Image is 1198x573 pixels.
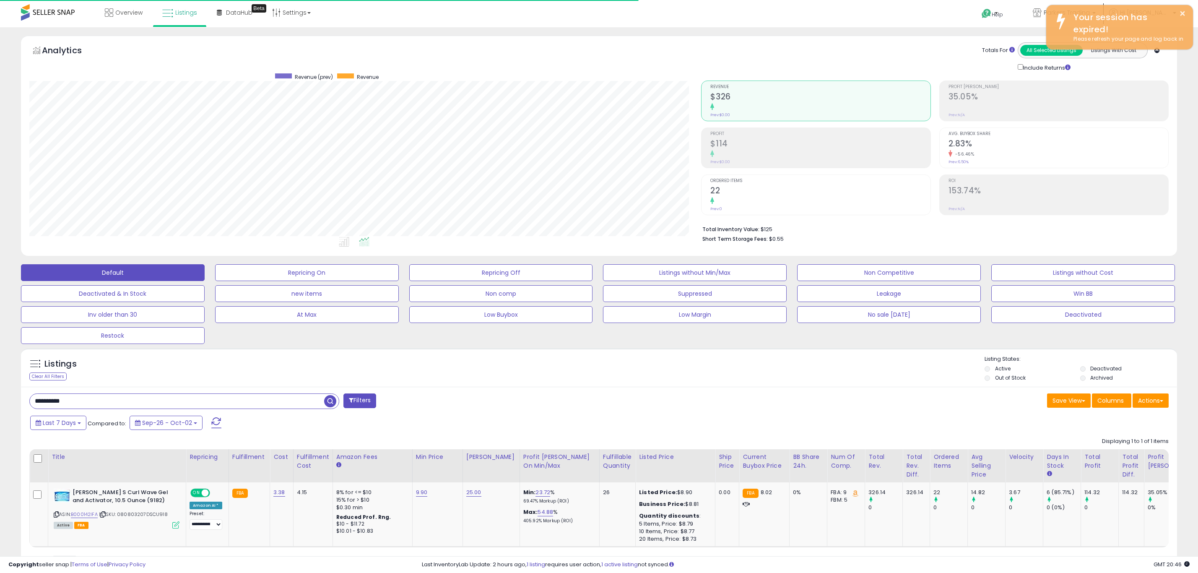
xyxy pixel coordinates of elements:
h2: 2.83% [949,139,1168,150]
div: Amazon AI * [190,502,222,509]
label: Active [995,365,1011,372]
div: FBA: 9 [831,489,858,496]
div: 0 [933,504,967,511]
span: All listings currently available for purchase on Amazon [54,522,73,529]
button: Non Competitive [797,264,981,281]
b: Quantity discounts [639,512,699,520]
span: Last 7 Days [43,419,76,427]
div: Num of Comp. [831,453,861,470]
div: Preset: [190,511,222,530]
div: seller snap | | [8,561,146,569]
button: Columns [1092,393,1131,408]
div: Clear All Filters [29,372,67,380]
div: 22 [933,489,967,496]
button: Win BB [991,285,1175,302]
h2: 22 [710,186,930,197]
span: Ordered Items [710,179,930,183]
a: 54.88 [538,508,553,516]
small: Prev: $0.00 [710,159,730,164]
div: Your session has expired! [1067,11,1187,35]
p: Listing States: [985,355,1177,363]
div: 114.32 [1084,489,1118,496]
span: Revenue (prev) [295,73,333,81]
div: 326.14 [868,489,902,496]
button: Listings With Cost [1082,45,1145,56]
small: -56.46% [952,151,975,157]
h2: 153.74% [949,186,1168,197]
button: Deactivated [991,306,1175,323]
button: Sep-26 - Oct-02 [130,416,203,430]
div: Min Price [416,453,459,461]
button: Leakage [797,285,981,302]
div: 0 [1009,504,1043,511]
b: Listed Price: [639,488,677,496]
b: Reduced Prof. Rng. [336,513,391,521]
a: 23.72 [535,488,550,497]
div: Cost [273,453,290,461]
button: Non comp [409,285,593,302]
div: 0 (0%) [1047,504,1081,511]
div: Velocity [1009,453,1039,461]
b: [PERSON_NAME] S Curl Wave Gel and Activator, 10.5 Ounce (9182) [73,489,174,506]
div: 326.14 [906,489,923,496]
i: Get Help [981,8,992,19]
div: [PERSON_NAME] [466,453,516,461]
div: 5 Items, Price: $8.79 [639,520,709,528]
div: % [523,489,593,504]
div: 0% [793,489,821,496]
span: Sep-26 - Oct-02 [142,419,192,427]
div: 14.82 [971,489,1005,496]
button: Listings without Cost [991,264,1175,281]
span: $0.55 [769,235,784,243]
li: $125 [702,224,1162,234]
div: Include Returns [1011,63,1081,72]
div: Current Buybox Price [743,453,786,470]
button: Filters [343,393,376,408]
p: 69.47% Markup (ROI) [523,498,593,504]
small: Prev: N/A [949,206,965,211]
a: 3.38 [273,488,285,497]
div: Last InventoryLab Update: 2 hours ago, requires user action, not synced. [422,561,1190,569]
h2: 35.05% [949,92,1168,103]
a: Terms of Use [72,560,107,568]
img: 51CoQWo2r6L._SL40_.jpg [54,489,70,502]
span: OFF [209,490,222,497]
div: 15% for > $10 [336,496,406,504]
div: % [523,508,593,524]
b: Business Price: [639,500,685,508]
a: Privacy Policy [109,560,146,568]
span: Columns [1097,396,1124,405]
div: Profit [PERSON_NAME] [1148,453,1198,470]
a: 1 listing [527,560,545,568]
div: Avg Selling Price [971,453,1002,479]
button: Inv older than 30 [21,306,205,323]
div: 114.32 [1122,489,1138,496]
button: Repricing Off [409,264,593,281]
div: 3.67 [1009,489,1043,496]
span: Profit [710,132,930,136]
span: Revenue [357,73,379,81]
div: Title [52,453,182,461]
a: B000142IFA [71,511,98,518]
div: 0.00 [719,489,733,496]
p: 405.92% Markup (ROI) [523,518,593,524]
div: 6 (85.71%) [1047,489,1081,496]
b: Short Term Storage Fees: [702,235,768,242]
span: Compared to: [88,419,126,427]
div: Displaying 1 to 1 of 1 items [1102,438,1169,445]
div: Ordered Items [933,453,964,470]
div: Ship Price [719,453,735,470]
button: Listings without Min/Max [603,264,787,281]
div: : [639,512,709,520]
button: × [1179,8,1186,19]
small: Prev: N/A [949,112,965,117]
div: $10 - $11.72 [336,521,406,528]
button: Suppressed [603,285,787,302]
a: 25.00 [466,488,481,497]
small: Days In Stock. [1047,470,1052,478]
div: Please refresh your page and log back in [1067,35,1187,43]
button: Deactivated & In Stock [21,285,205,302]
button: Default [21,264,205,281]
div: Days In Stock [1047,453,1077,470]
small: FBA [743,489,758,498]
